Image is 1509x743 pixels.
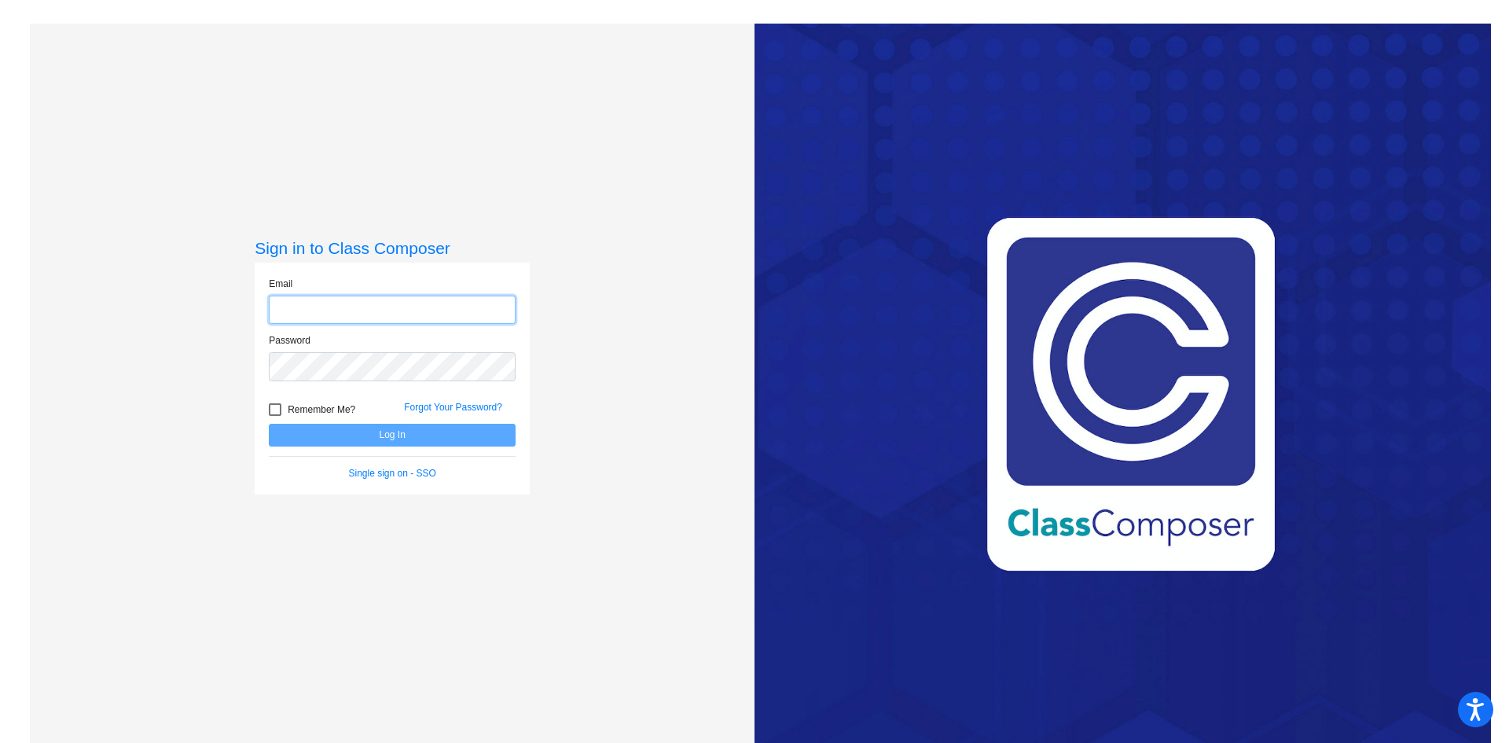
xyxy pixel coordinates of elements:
a: Single sign on - SSO [349,468,436,479]
a: Forgot Your Password? [404,402,502,413]
button: Log In [269,424,516,447]
label: Email [269,277,292,291]
h3: Sign in to Class Composer [255,238,530,258]
span: Remember Me? [288,400,355,419]
label: Password [269,333,310,348]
